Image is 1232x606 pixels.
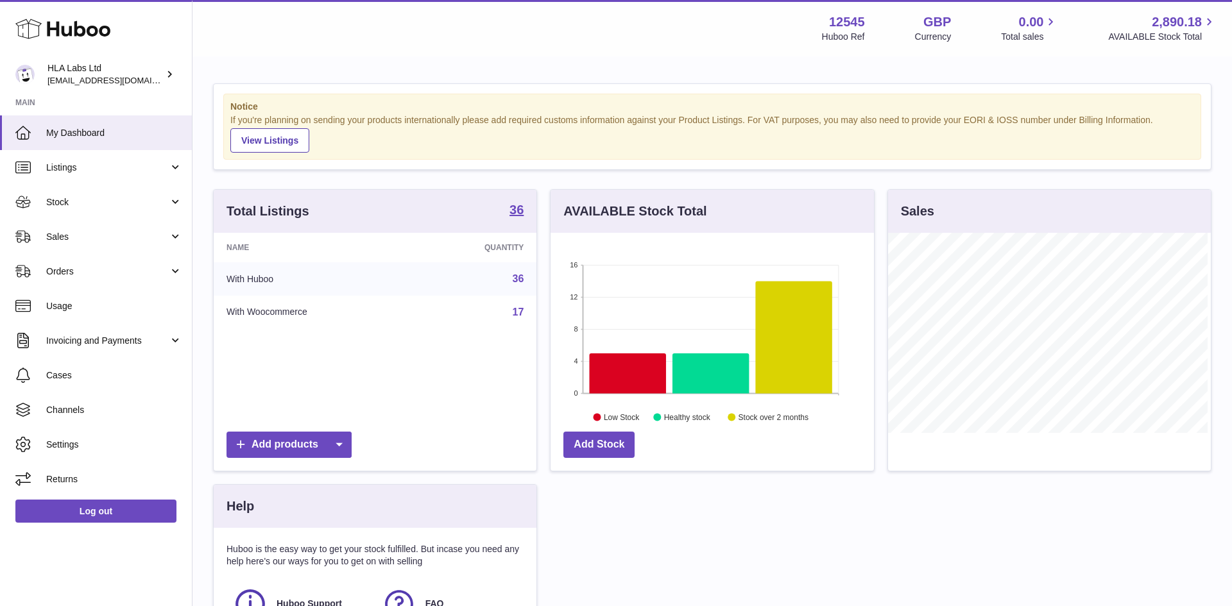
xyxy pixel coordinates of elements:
[230,114,1194,153] div: If you're planning on sending your products internationally please add required customs informati...
[230,128,309,153] a: View Listings
[46,265,169,278] span: Orders
[46,300,182,312] span: Usage
[15,500,176,523] a: Log out
[739,412,809,421] text: Stock over 2 months
[46,335,169,347] span: Invoicing and Payments
[46,369,182,382] span: Cases
[829,13,865,31] strong: 12545
[604,412,640,421] text: Low Stock
[214,296,414,329] td: With Woocommerce
[227,203,309,220] h3: Total Listings
[214,233,414,262] th: Name
[227,432,352,458] a: Add products
[574,325,578,333] text: 8
[513,307,524,317] a: 17
[1001,13,1058,43] a: 0.00 Total sales
[230,101,1194,113] strong: Notice
[227,498,254,515] h3: Help
[414,233,536,262] th: Quantity
[1152,13,1202,31] span: 2,890.18
[47,75,189,85] span: [EMAIL_ADDRESS][DOMAIN_NAME]
[570,261,578,269] text: 16
[214,262,414,296] td: With Huboo
[509,203,524,219] a: 36
[15,65,35,84] img: internalAdmin-12545@internal.huboo.com
[563,432,635,458] a: Add Stock
[1001,31,1058,43] span: Total sales
[509,203,524,216] strong: 36
[923,13,951,31] strong: GBP
[227,543,524,568] p: Huboo is the easy way to get your stock fulfilled. But incase you need any help here's our ways f...
[513,273,524,284] a: 36
[46,473,182,485] span: Returns
[915,31,952,43] div: Currency
[47,62,163,87] div: HLA Labs Ltd
[46,196,169,208] span: Stock
[563,203,706,220] h3: AVAILABLE Stock Total
[46,231,169,243] span: Sales
[46,404,182,416] span: Channels
[822,31,865,43] div: Huboo Ref
[1108,31,1217,43] span: AVAILABLE Stock Total
[1108,13,1217,43] a: 2,890.18 AVAILABLE Stock Total
[46,162,169,174] span: Listings
[574,389,578,397] text: 0
[901,203,934,220] h3: Sales
[570,293,578,301] text: 12
[574,357,578,365] text: 4
[664,412,711,421] text: Healthy stock
[46,127,182,139] span: My Dashboard
[1019,13,1044,31] span: 0.00
[46,439,182,451] span: Settings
